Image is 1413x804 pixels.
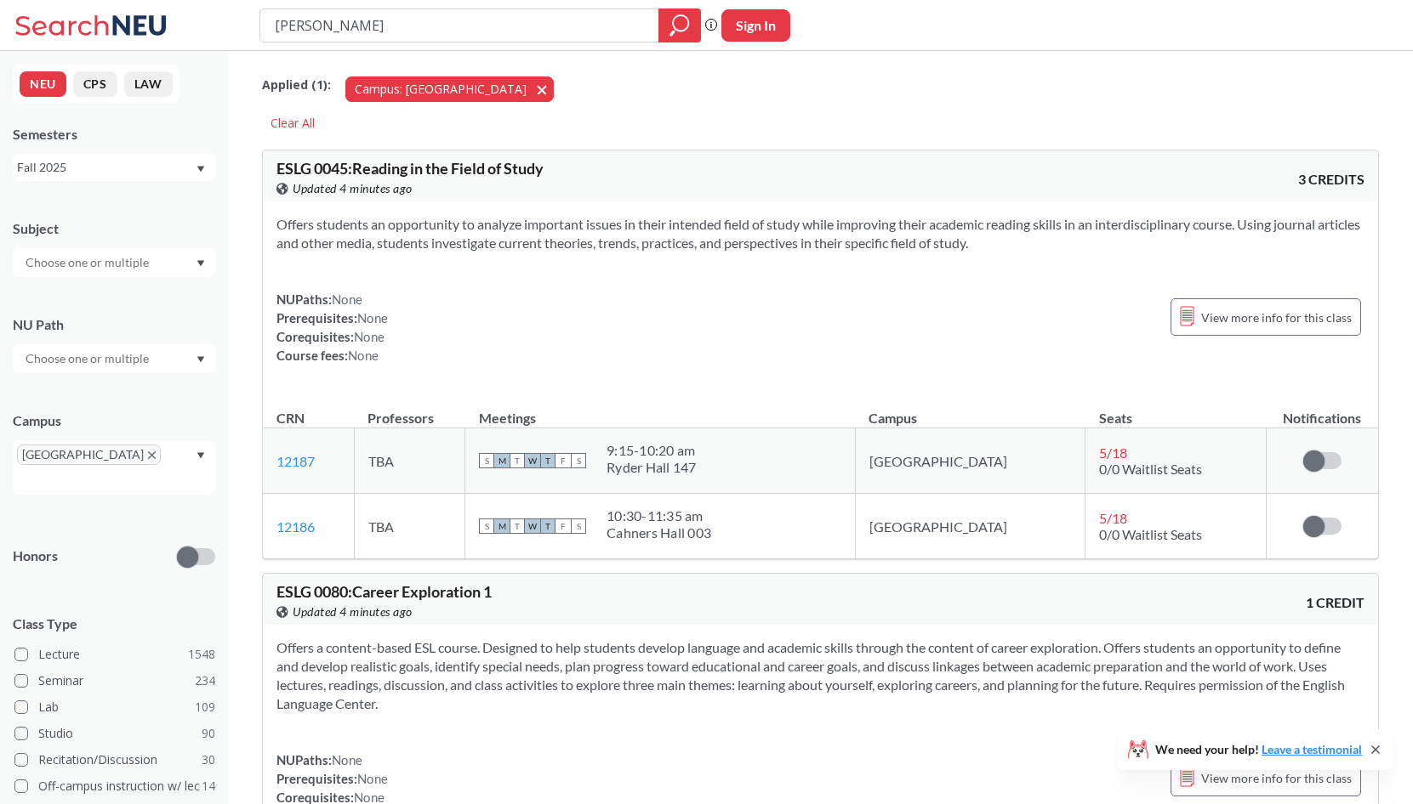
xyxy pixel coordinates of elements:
div: Campus [13,411,215,430]
div: Clear All [262,110,323,136]
input: Class, professor, course number, "phrase" [273,11,647,40]
label: Seminar [14,670,215,692]
span: We need your help! [1155,744,1362,756]
span: None [348,348,379,363]
span: F [556,453,571,468]
svg: Dropdown arrow [197,452,205,459]
a: 12187 [276,453,315,469]
span: None [332,292,362,307]
button: LAW [124,71,173,97]
label: Lecture [14,643,215,665]
span: Applied ( 1 ): [262,76,331,94]
th: Campus [855,392,1085,428]
div: Subject [13,219,215,238]
span: 234 [195,671,215,690]
span: None [357,310,388,326]
div: Ryder Hall 147 [607,459,697,476]
a: 12186 [276,518,315,535]
section: Offers a content-based ESL course. Designed to help students develop language and academic skills... [276,638,1365,713]
span: 5 / 18 [1099,510,1127,526]
label: Studio [14,722,215,745]
div: magnifying glass [658,8,701,42]
span: M [494,453,510,468]
section: Offers students an opportunity to analyze important issues in their intended field of study while... [276,215,1365,252]
div: Cahners Hall 003 [607,524,711,541]
th: Professors [354,392,464,428]
span: ESLG 0045 : Reading in the Field of Study [276,159,544,178]
span: 14 [202,777,215,796]
span: S [571,518,586,534]
th: Seats [1085,392,1267,428]
span: 5 / 18 [1099,444,1127,461]
span: 1548 [188,645,215,664]
div: [GEOGRAPHIC_DATA]X to remove pillDropdown arrow [13,440,215,495]
span: None [357,771,388,786]
span: S [479,518,494,534]
span: 3 CREDITS [1298,170,1365,189]
button: NEU [20,71,66,97]
svg: magnifying glass [669,14,690,37]
div: NUPaths: Prerequisites: Corequisites: Course fees: [276,290,388,365]
div: Semesters [13,125,215,144]
span: Class Type [13,614,215,633]
button: CPS [73,71,117,97]
span: Updated 4 minutes ago [293,603,413,621]
div: Dropdown arrow [13,248,215,277]
input: Choose one or multiple [17,348,160,369]
td: [GEOGRAPHIC_DATA] [855,494,1085,559]
span: 0/0 Waitlist Seats [1099,526,1202,542]
span: View more info for this class [1201,307,1352,328]
button: Sign In [721,9,790,42]
span: T [510,453,525,468]
td: TBA [354,494,464,559]
span: W [525,453,540,468]
span: 90 [202,724,215,743]
svg: X to remove pill [148,451,156,459]
td: [GEOGRAPHIC_DATA] [855,428,1085,494]
div: 10:30 - 11:35 am [607,507,711,524]
span: View more info for this class [1201,767,1352,789]
span: 109 [195,698,215,716]
div: CRN [276,409,305,427]
span: [GEOGRAPHIC_DATA]X to remove pill [17,444,161,465]
span: S [479,453,494,468]
input: Choose one or multiple [17,252,160,273]
div: Fall 2025Dropdown arrow [13,154,215,181]
span: F [556,518,571,534]
label: Off-campus instruction w/ lec [14,775,215,797]
span: T [540,453,556,468]
th: Meetings [465,392,856,428]
span: 1 CREDIT [1306,593,1365,612]
div: NU Path [13,315,215,334]
span: None [332,752,362,767]
span: Campus: [GEOGRAPHIC_DATA] [355,81,527,97]
p: Honors [13,546,58,566]
span: ESLG 0080 : Career Exploration 1 [276,582,492,601]
span: T [540,518,556,534]
label: Recitation/Discussion [14,749,215,771]
span: W [525,518,540,534]
svg: Dropdown arrow [197,356,205,363]
span: 0/0 Waitlist Seats [1099,461,1202,477]
span: M [494,518,510,534]
label: Lab [14,696,215,718]
svg: Dropdown arrow [197,166,205,173]
span: Updated 4 minutes ago [293,179,413,198]
span: S [571,453,586,468]
div: 9:15 - 10:20 am [607,442,697,459]
span: T [510,518,525,534]
span: 30 [202,750,215,769]
span: None [354,329,385,344]
svg: Dropdown arrow [197,260,205,267]
a: Leave a testimonial [1262,742,1362,756]
div: Dropdown arrow [13,344,215,373]
th: Notifications [1267,392,1378,428]
button: Campus: [GEOGRAPHIC_DATA] [345,76,554,102]
div: Fall 2025 [17,158,195,177]
td: TBA [354,428,464,494]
